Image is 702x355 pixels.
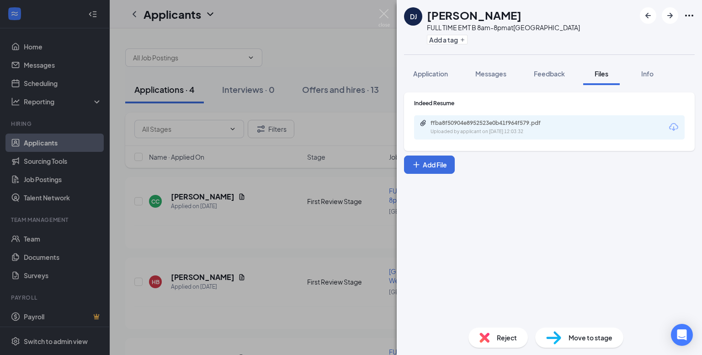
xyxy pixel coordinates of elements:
svg: Plus [460,37,465,43]
button: Add FilePlus [404,156,455,174]
div: FULL TIME EMT B 8am-8pm at [GEOGRAPHIC_DATA] [427,23,580,32]
svg: Download [668,122,679,133]
svg: Ellipses [684,10,695,21]
button: PlusAdd a tag [427,35,468,44]
div: Uploaded by applicant on [DATE] 12:03:32 [431,128,568,135]
span: Application [413,70,448,78]
button: ArrowLeftNew [640,7,656,24]
span: Reject [497,333,517,343]
svg: ArrowLeftNew [643,10,654,21]
div: Open Intercom Messenger [671,324,693,346]
div: DJ [410,12,417,21]
span: Files [595,70,608,78]
span: Messages [475,70,506,78]
svg: Plus [412,160,421,169]
svg: ArrowRight [665,10,675,21]
svg: Paperclip [420,119,427,127]
span: Info [641,70,654,78]
button: ArrowRight [662,7,678,24]
span: Feedback [534,70,565,78]
a: Paperclipffba8f50904e8952523e0b41f964f579.pdfUploaded by applicant on [DATE] 12:03:32 [420,119,568,135]
div: Indeed Resume [414,99,685,107]
h1: [PERSON_NAME] [427,7,521,23]
div: ffba8f50904e8952523e0b41f964f579.pdf [431,119,558,127]
span: Move to stage [569,333,612,343]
